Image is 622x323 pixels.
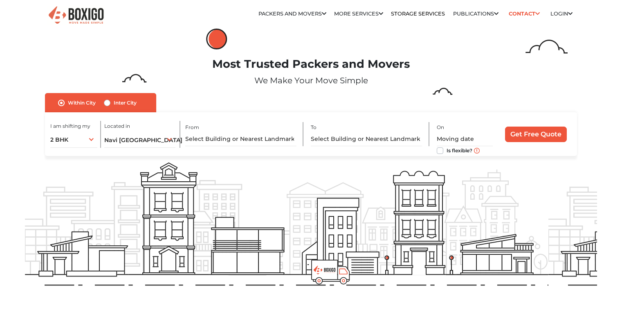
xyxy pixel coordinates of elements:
h1: Most Trusted Packers and Movers [25,58,597,71]
p: We Make Your Move Simple [25,74,597,87]
label: To [311,124,317,131]
a: Contact [506,7,543,20]
label: Located in [104,123,130,130]
label: Is flexible? [447,146,472,154]
a: Storage Services [391,11,445,17]
span: Navi [GEOGRAPHIC_DATA] [104,136,182,144]
label: Inter City [114,98,137,108]
img: Boxigo [47,5,105,25]
a: Packers and Movers [258,11,326,17]
label: I am shifting my [50,123,90,130]
input: Moving date [437,132,493,146]
input: Select Building or Nearest Landmark [311,132,422,146]
span: 2 BHK [50,136,68,143]
a: More services [334,11,383,17]
input: Get Free Quote [505,127,567,142]
input: Select Building or Nearest Landmark [185,132,296,146]
a: Publications [453,11,498,17]
a: Login [550,11,573,17]
img: move_date_info [474,148,480,154]
label: Within City [68,98,96,108]
img: boxigo_prackers_and_movers_truck [311,260,350,285]
label: From [185,124,199,131]
label: On [437,124,444,131]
